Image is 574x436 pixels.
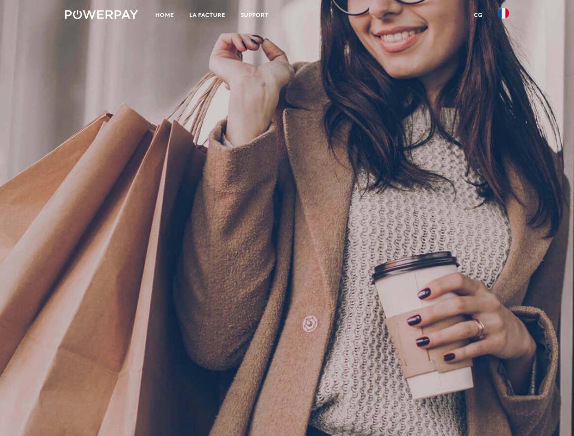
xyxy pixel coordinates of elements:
[233,7,276,23] a: Support
[148,7,182,23] a: Home
[65,10,138,19] img: logo-powerpay-white.svg
[182,7,233,23] a: LA FACTURE
[466,7,490,23] a: CG
[498,8,509,19] img: fr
